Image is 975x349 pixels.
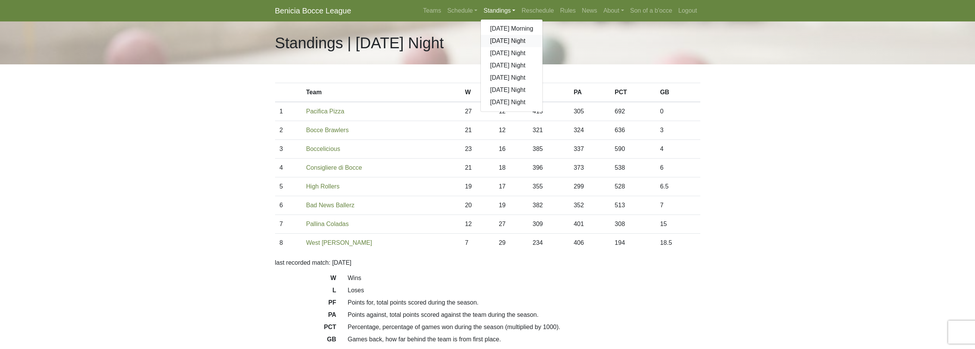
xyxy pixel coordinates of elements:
a: Reschedule [518,3,557,18]
td: 5 [275,177,302,196]
dd: Percentage, percentage of games won during the season (multiplied by 1000). [342,323,706,332]
td: 6 [655,159,700,177]
a: Pallina Coladas [306,221,349,227]
td: 355 [528,177,569,196]
th: W [460,83,494,102]
td: 15 [655,215,700,234]
td: 21 [460,121,494,140]
td: 538 [610,159,655,177]
td: 27 [494,215,528,234]
td: 3 [275,140,302,159]
th: PCT [610,83,655,102]
td: 309 [528,215,569,234]
td: 321 [528,121,569,140]
a: Son of a b'occe [627,3,675,18]
a: High Rollers [306,183,339,190]
td: 0 [655,102,700,121]
td: 17 [494,177,528,196]
td: 528 [610,177,655,196]
a: Teams [420,3,444,18]
a: Rules [557,3,579,18]
dd: Points against, total points scored against the team during the season. [342,310,706,320]
td: 382 [528,196,569,215]
td: 6 [275,196,302,215]
a: [DATE] Night [481,59,542,72]
td: 19 [460,177,494,196]
td: 406 [569,234,610,252]
dt: GB [269,335,342,347]
a: Logout [675,3,700,18]
a: Consigliere di Bocce [306,164,362,171]
td: 18 [494,159,528,177]
td: 415 [528,102,569,121]
td: 324 [569,121,610,140]
td: 18.5 [655,234,700,252]
td: 305 [569,102,610,121]
dd: Wins [342,274,706,283]
td: 23 [460,140,494,159]
a: Bad News Ballerz [306,202,354,208]
a: Boccelicious [306,146,340,152]
td: 7 [655,196,700,215]
a: Schedule [444,3,480,18]
td: 636 [610,121,655,140]
td: 12 [494,121,528,140]
a: About [600,3,627,18]
dt: L [269,286,342,298]
th: Team [302,83,460,102]
td: 3 [655,121,700,140]
td: 16 [494,140,528,159]
a: News [579,3,600,18]
td: 194 [610,234,655,252]
a: Benicia Bocce League [275,3,351,18]
td: 337 [569,140,610,159]
td: 19 [494,196,528,215]
td: 513 [610,196,655,215]
td: 308 [610,215,655,234]
a: Standings [480,3,518,18]
td: 352 [569,196,610,215]
td: 1 [275,102,302,121]
td: 8 [275,234,302,252]
td: 234 [528,234,569,252]
a: West [PERSON_NAME] [306,239,372,246]
td: 27 [460,102,494,121]
td: 590 [610,140,655,159]
dt: W [269,274,342,286]
td: 21 [460,159,494,177]
td: 385 [528,140,569,159]
td: 7 [275,215,302,234]
a: [DATE] Morning [481,23,542,35]
td: 29 [494,234,528,252]
a: [DATE] Night [481,35,542,47]
a: [DATE] Night [481,72,542,84]
td: 6.5 [655,177,700,196]
td: 401 [569,215,610,234]
th: PF [528,83,569,102]
dd: Loses [342,286,706,295]
a: Bocce Brawlers [306,127,349,133]
td: 692 [610,102,655,121]
a: [DATE] Night [481,47,542,59]
h1: Standings | [DATE] Night [275,34,444,52]
dt: PF [269,298,342,310]
dt: PA [269,310,342,323]
td: 12 [460,215,494,234]
td: 396 [528,159,569,177]
p: last recorded match: [DATE] [275,258,700,267]
a: Pacifica Pizza [306,108,344,115]
dd: Games back, how far behind the team is from first place. [342,335,706,344]
th: PA [569,83,610,102]
a: [DATE] Night [481,96,542,108]
a: [DATE] Night [481,84,542,96]
td: 4 [655,140,700,159]
td: 299 [569,177,610,196]
dt: PCT [269,323,342,335]
td: 373 [569,159,610,177]
td: 7 [460,234,494,252]
td: 2 [275,121,302,140]
div: Standings [480,19,543,112]
dd: Points for, total points scored during the season. [342,298,706,307]
th: GB [655,83,700,102]
td: 4 [275,159,302,177]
